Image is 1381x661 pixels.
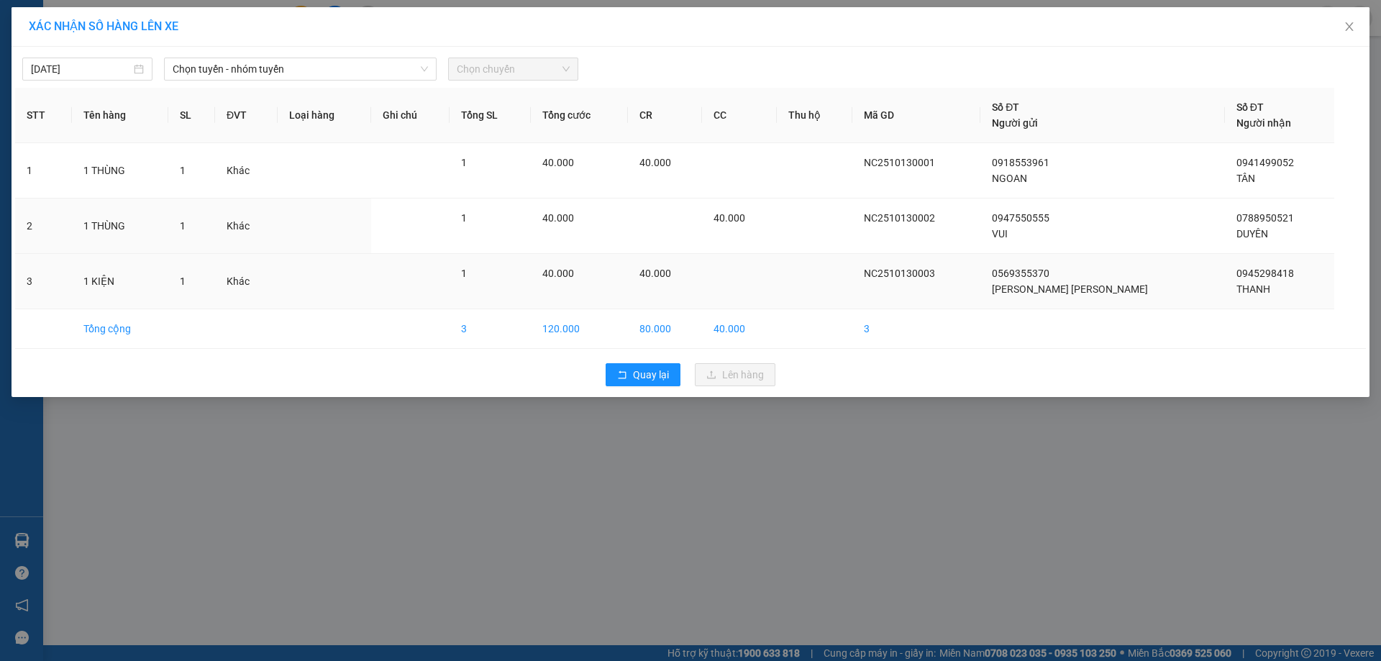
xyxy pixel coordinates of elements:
[83,35,94,46] span: environment
[633,367,669,383] span: Quay lại
[695,363,775,386] button: uploadLên hàng
[1236,212,1294,224] span: 0788950521
[1236,173,1255,184] span: TÂN
[852,309,981,349] td: 3
[864,157,935,168] span: NC2510130001
[542,268,574,279] span: 40.000
[864,268,935,279] span: NC2510130003
[6,50,274,68] li: 02839.63.63.63
[173,58,428,80] span: Chọn tuyến - nhóm tuyến
[992,268,1049,279] span: 0569355370
[992,212,1049,224] span: 0947550555
[461,212,467,224] span: 1
[702,88,777,143] th: CC
[1236,157,1294,168] span: 0941499052
[617,370,627,381] span: rollback
[15,88,72,143] th: STT
[278,88,370,143] th: Loại hàng
[72,309,168,349] td: Tổng cộng
[852,88,981,143] th: Mã GD
[1236,117,1291,129] span: Người nhận
[542,157,574,168] span: 40.000
[1344,21,1355,32] span: close
[450,88,531,143] th: Tổng SL
[1236,101,1264,113] span: Số ĐT
[15,199,72,254] td: 2
[992,173,1027,184] span: NGOAN
[992,228,1008,240] span: VUI
[371,88,450,143] th: Ghi chú
[215,143,278,199] td: Khác
[628,88,703,143] th: CR
[215,254,278,309] td: Khác
[72,88,168,143] th: Tên hàng
[168,88,215,143] th: SL
[180,165,186,176] span: 1
[777,88,852,143] th: Thu hộ
[531,88,628,143] th: Tổng cước
[702,309,777,349] td: 40.000
[180,275,186,287] span: 1
[72,143,168,199] td: 1 THÙNG
[542,212,574,224] span: 40.000
[639,268,671,279] span: 40.000
[992,101,1019,113] span: Số ĐT
[31,61,131,77] input: 13/10/2025
[15,143,72,199] td: 1
[864,212,935,224] span: NC2510130002
[1236,228,1268,240] span: DUYÊN
[6,90,203,114] b: GỬI : Bến xe Năm Căn
[450,309,531,349] td: 3
[180,220,186,232] span: 1
[1236,283,1270,295] span: THANH
[1329,7,1369,47] button: Close
[606,363,680,386] button: rollbackQuay lại
[639,157,671,168] span: 40.000
[420,65,429,73] span: down
[29,19,178,33] span: XÁC NHẬN SỐ HÀNG LÊN XE
[72,199,168,254] td: 1 THÙNG
[15,254,72,309] td: 3
[72,254,168,309] td: 1 KIỆN
[992,283,1148,295] span: [PERSON_NAME] [PERSON_NAME]
[992,157,1049,168] span: 0918553961
[461,157,467,168] span: 1
[215,199,278,254] td: Khác
[1236,268,1294,279] span: 0945298418
[215,88,278,143] th: ĐVT
[83,9,204,27] b: [PERSON_NAME]
[531,309,628,349] td: 120.000
[628,309,703,349] td: 80.000
[457,58,570,80] span: Chọn chuyến
[83,53,94,64] span: phone
[461,268,467,279] span: 1
[6,32,274,50] li: 85 [PERSON_NAME]
[992,117,1038,129] span: Người gửi
[714,212,745,224] span: 40.000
